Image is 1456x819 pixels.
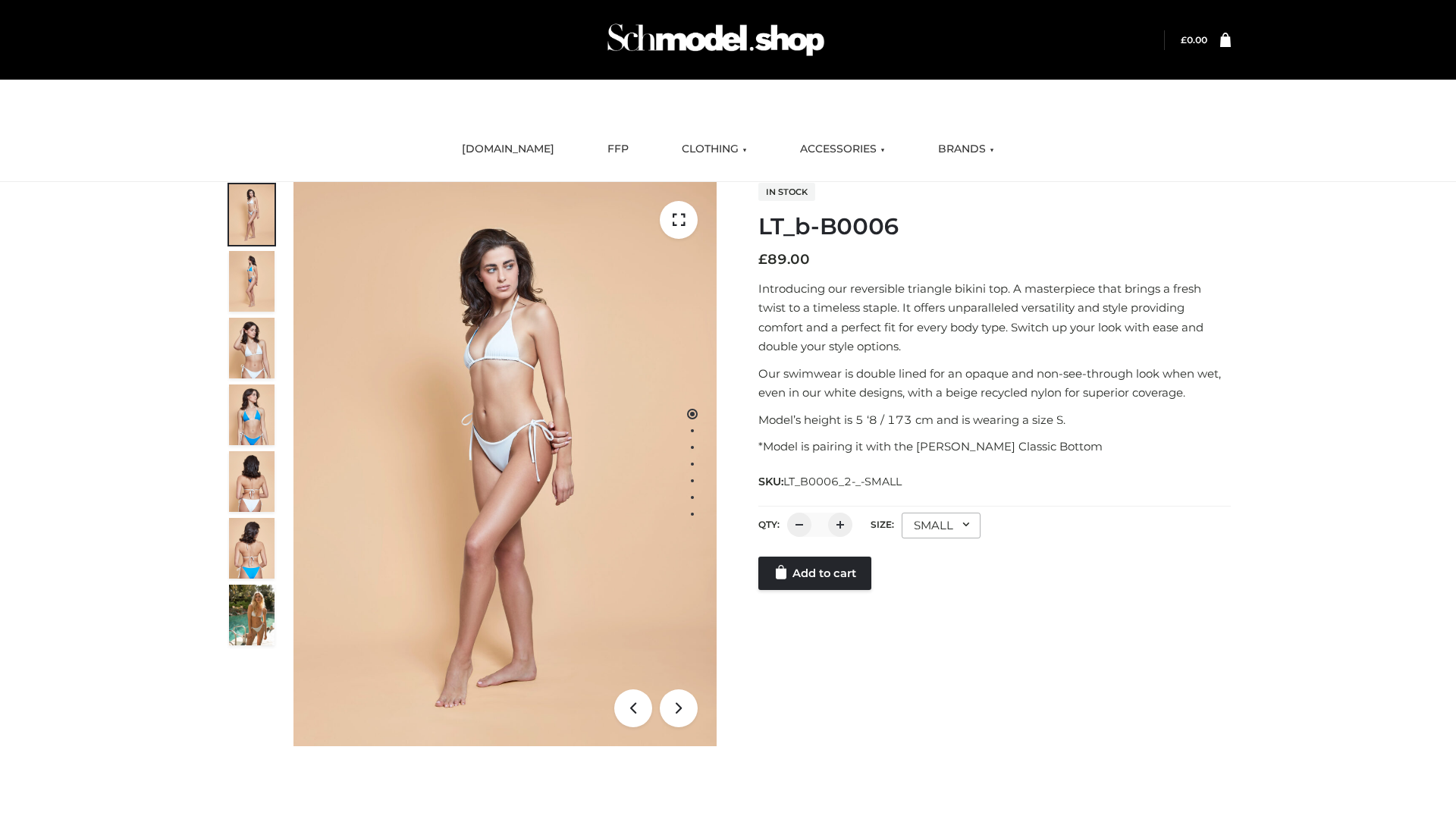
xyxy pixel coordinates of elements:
div: SMALL [902,513,981,538]
span: £ [758,251,767,268]
a: ACCESSORIES [789,133,896,166]
p: Model’s height is 5 ‘8 / 173 cm and is wearing a size S. [758,410,1231,430]
p: *Model is pairing it with the [PERSON_NAME] Classic Bottom [758,437,1231,457]
span: In stock [758,183,815,201]
a: BRANDS [927,133,1006,166]
p: Introducing our reversible triangle bikini top. A masterpiece that brings a fresh twist to a time... [758,279,1231,356]
a: FFP [596,133,640,166]
img: ArielClassicBikiniTop_CloudNine_AzureSky_OW114ECO_7-scaled.jpg [229,451,275,512]
a: [DOMAIN_NAME] [450,133,566,166]
img: Schmodel Admin 964 [602,10,830,70]
span: £ [1181,34,1187,45]
span: LT_B0006_2-_-SMALL [783,475,902,488]
a: Add to cart [758,557,871,590]
a: CLOTHING [670,133,758,166]
img: ArielClassicBikiniTop_CloudNine_AzureSky_OW114ECO_2-scaled.jpg [229,251,275,312]
img: ArielClassicBikiniTop_CloudNine_AzureSky_OW114ECO_8-scaled.jpg [229,518,275,579]
img: ArielClassicBikiniTop_CloudNine_AzureSky_OW114ECO_4-scaled.jpg [229,384,275,445]
bdi: 0.00 [1181,34,1207,45]
img: ArielClassicBikiniTop_CloudNine_AzureSky_OW114ECO_1 [293,182,717,746]
label: Size: [871,519,894,530]
label: QTY: [758,519,780,530]
bdi: 89.00 [758,251,810,268]
img: ArielClassicBikiniTop_CloudNine_AzureSky_OW114ECO_1-scaled.jpg [229,184,275,245]
p: Our swimwear is double lined for an opaque and non-see-through look when wet, even in our white d... [758,364,1231,403]
span: SKU: [758,472,903,491]
img: Arieltop_CloudNine_AzureSky2.jpg [229,585,275,645]
a: £0.00 [1181,34,1207,45]
h1: LT_b-B0006 [758,213,1231,240]
img: ArielClassicBikiniTop_CloudNine_AzureSky_OW114ECO_3-scaled.jpg [229,318,275,378]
